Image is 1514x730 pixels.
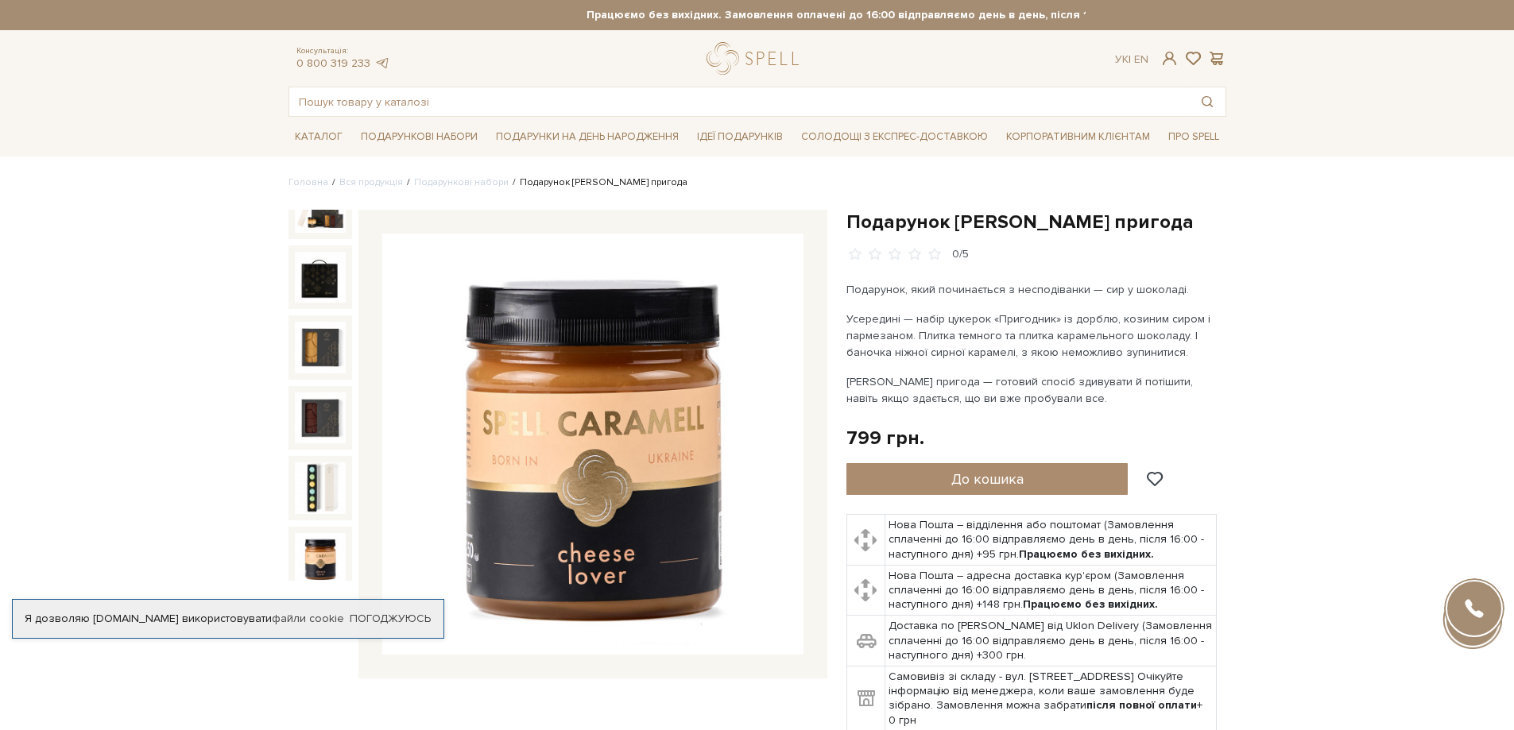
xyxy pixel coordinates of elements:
[350,612,431,626] a: Погоджуюсь
[296,56,370,70] a: 0 800 319 233
[846,463,1129,495] button: До кошика
[382,234,803,655] img: Подарунок Сирна пригода
[1134,52,1148,66] a: En
[339,176,403,188] a: Вся продукція
[288,176,328,188] a: Головна
[272,612,344,625] a: файли cookie
[295,322,346,373] img: Подарунок Сирна пригода
[295,533,346,584] img: Подарунок Сирна пригода
[1000,123,1156,150] a: Корпоративним клієнтам
[1086,698,1197,712] b: після повної оплати
[288,125,349,149] span: Каталог
[429,8,1367,22] strong: Працюємо без вихідних. Замовлення оплачені до 16:00 відправляємо день в день, після 16:00 - насту...
[1162,125,1226,149] span: Про Spell
[707,42,806,75] a: logo
[1129,52,1131,66] span: |
[289,87,1189,116] input: Пошук товару у каталозі
[951,470,1024,488] span: До кошика
[846,373,1219,407] p: [PERSON_NAME] пригода — готовий спосіб здивувати й потішити, навіть якщо здається, що ви вже проб...
[414,176,509,188] a: Подарункові набори
[1115,52,1148,67] div: Ук
[846,426,924,450] div: 799 грн.
[846,311,1219,361] p: Усередині — набір цукерок «Пригодник» із дорблю, козиним сиром і пармезаном. Плитка темного та пл...
[885,616,1217,666] td: Доставка по [PERSON_NAME] від Uklon Delivery (Замовлення сплаченні до 16:00 відправляємо день в д...
[846,281,1219,298] p: Подарунок, який починається з несподіванки — сир у шоколаді.
[885,565,1217,616] td: Нова Пошта – адресна доставка кур'єром (Замовлення сплаченні до 16:00 відправляємо день в день, п...
[295,252,346,303] img: Подарунок Сирна пригода
[490,125,685,149] span: Подарунки на День народження
[13,612,443,626] div: Я дозволяю [DOMAIN_NAME] використовувати
[1189,87,1226,116] button: Пошук товару у каталозі
[1019,547,1154,561] b: Працюємо без вихідних.
[354,125,484,149] span: Подарункові набори
[795,123,994,150] a: Солодощі з експрес-доставкою
[296,46,390,56] span: Консультація:
[374,56,390,70] a: telegram
[691,125,789,149] span: Ідеї подарунків
[509,176,687,190] li: Подарунок [PERSON_NAME] пригода
[295,392,346,443] img: Подарунок Сирна пригода
[885,515,1217,566] td: Нова Пошта – відділення або поштомат (Замовлення сплаченні до 16:00 відправляємо день в день, піс...
[295,462,346,513] img: Подарунок Сирна пригода
[846,210,1226,234] h1: Подарунок [PERSON_NAME] пригода
[952,247,969,262] div: 0/5
[1023,597,1158,611] b: Працюємо без вихідних.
